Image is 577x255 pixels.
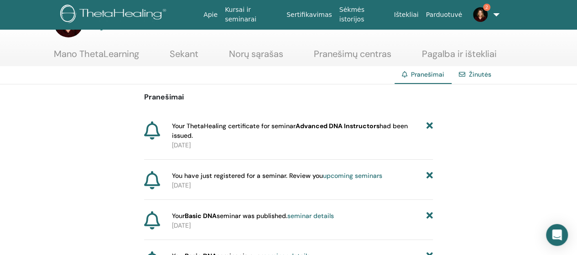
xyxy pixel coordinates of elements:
img: default.jpg [473,7,488,22]
img: logo.png [60,5,169,25]
a: Sertifikavimas [283,6,336,23]
b: Advanced DNA Instructors [296,122,379,130]
div: Open Intercom Messenger [546,224,568,246]
a: Mano ThetaLearning [54,48,139,66]
a: Ištekliai [390,6,422,23]
span: Your ThetaHealing certificate for seminar had been issued. [172,121,426,141]
strong: Basic DNA [185,212,217,220]
a: Pranešimų centras [314,48,391,66]
p: [DATE] [172,181,433,190]
a: Sėkmės istorijos [336,1,390,28]
a: Parduotuvė [422,6,466,23]
a: Norų sąrašas [229,48,283,66]
a: Žinutės [469,70,491,78]
h3: My Dashboard [87,15,180,31]
a: Kursai ir seminarai [221,1,283,28]
span: Your seminar was published. [172,211,334,221]
span: 2 [483,4,490,11]
p: Pranešimai [144,92,433,103]
a: Apie [200,6,221,23]
span: Pranešimai [411,70,444,78]
a: seminar details [287,212,334,220]
p: [DATE] [172,141,433,150]
a: upcoming seminars [323,172,382,180]
p: [DATE] [172,221,433,230]
a: Sekant [170,48,198,66]
span: You have just registered for a seminar. Review you [172,171,382,181]
a: Pagalba ir ištekliai [422,48,497,66]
